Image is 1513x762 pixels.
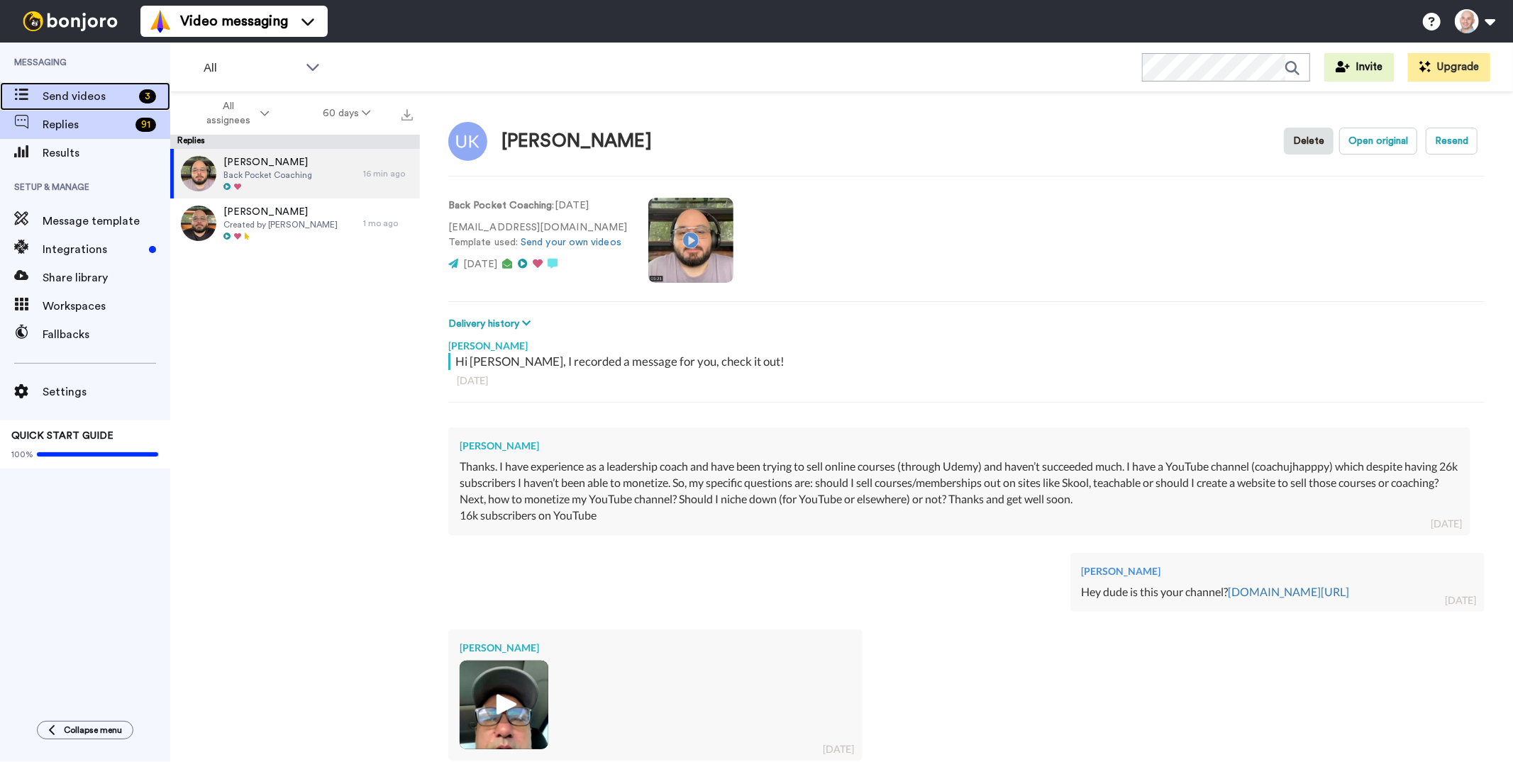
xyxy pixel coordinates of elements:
[448,198,627,213] p: : [DATE]
[1082,564,1473,578] div: [PERSON_NAME]
[1445,593,1476,607] div: [DATE]
[43,145,170,162] span: Results
[457,374,1476,388] div: [DATE]
[139,89,156,103] div: 3
[363,168,413,179] div: 16 min ago
[463,259,497,269] span: [DATE]
[501,131,652,152] div: [PERSON_NAME]
[1229,585,1350,598] a: [DOMAIN_NAME][URL]
[1082,584,1473,600] div: Hey dude is this your channel?
[1324,53,1394,82] button: Invite
[173,94,296,133] button: All assignees
[460,439,1459,453] div: [PERSON_NAME]
[460,508,1459,524] div: 16k subscribers on YouTube
[448,220,627,250] p: [EMAIL_ADDRESS][DOMAIN_NAME] Template used:
[43,241,143,258] span: Integrations
[448,201,553,211] strong: Back Pocket Coaching
[455,353,1481,370] div: Hi [PERSON_NAME], I recorded a message for you, check it out!
[1339,128,1417,155] button: Open original
[296,101,397,126] button: 60 days
[11,431,113,441] span: QUICK START GUIDE
[64,724,122,736] span: Collapse menu
[181,206,216,241] img: 88d836fb-37ef-44d4-97d3-70dcc5069a44-thumb.jpg
[149,10,172,33] img: vm-color.svg
[521,237,621,247] a: Send your own videos
[448,316,535,332] button: Delivery history
[448,122,487,161] img: Image of Ujjwal Khadka
[170,198,420,248] a: [PERSON_NAME]Created by [PERSON_NAME]1 mo ago
[43,298,170,315] span: Workspaces
[823,742,854,756] div: [DATE]
[37,721,133,739] button: Collapse menu
[170,149,420,198] a: [PERSON_NAME]Back Pocket Coaching16 min ago
[181,156,216,191] img: 366524c6-291e-48ee-99f7-609f9e45d5de-thumb.jpg
[43,213,170,230] span: Message template
[43,88,133,105] span: Send videos
[448,332,1485,353] div: [PERSON_NAME]
[43,326,170,343] span: Fallbacks
[460,661,548,749] img: d09c3887-83ec-4352-b9e9-c5f2a71b61b2-thumb.jpg
[200,99,257,128] span: All assignees
[1426,128,1478,155] button: Resend
[1408,53,1490,82] button: Upgrade
[1431,517,1462,531] div: [DATE]
[460,641,851,655] div: [PERSON_NAME]
[460,459,1459,508] div: Thanks. I have experience as a leadership coach and have been trying to sell online courses (thro...
[170,135,420,149] div: Replies
[11,449,33,460] span: 100%
[223,155,312,169] span: [PERSON_NAME]
[223,169,312,181] span: Back Pocket Coaching
[43,116,130,133] span: Replies
[180,11,288,31] span: Video messaging
[484,685,523,724] img: ic_play_thick.png
[17,11,123,31] img: bj-logo-header-white.svg
[401,109,413,121] img: export.svg
[204,60,299,77] span: All
[135,118,156,132] div: 91
[397,103,417,124] button: Export all results that match these filters now.
[363,218,413,229] div: 1 mo ago
[1284,128,1334,155] button: Delete
[43,383,170,400] span: Settings
[43,269,170,286] span: Share library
